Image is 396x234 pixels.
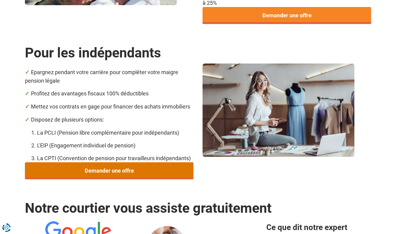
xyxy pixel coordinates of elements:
[25,201,371,216] h2: Notre courtier vous assiste gratuitement
[25,45,371,60] h2: Pour les indépendants
[266,223,362,232] h3: Ce que dit notre expert
[25,89,193,98] li: Profitez des avantages fiscaux 100% déductibles
[25,102,193,111] li: Mettez vos contrats en gage pour financer des achats immobiliers
[25,162,193,179] a: Demander une offre
[37,141,193,150] li: L'EIP (Engagement individuel de pension)
[37,154,193,162] li: La CPTI (Convention de pension pour travailleurs indépendants)
[203,7,371,24] a: Demander une offre
[37,129,193,137] li: La PCLI (Pension libre complémentaire pour indépendants)
[203,64,354,157] img: Source: acerta.be
[25,115,193,162] li: Disposez de plusieurs options:
[25,68,193,85] li: Epargnez pendant votre carrière pour compléter votre maigre pension légale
